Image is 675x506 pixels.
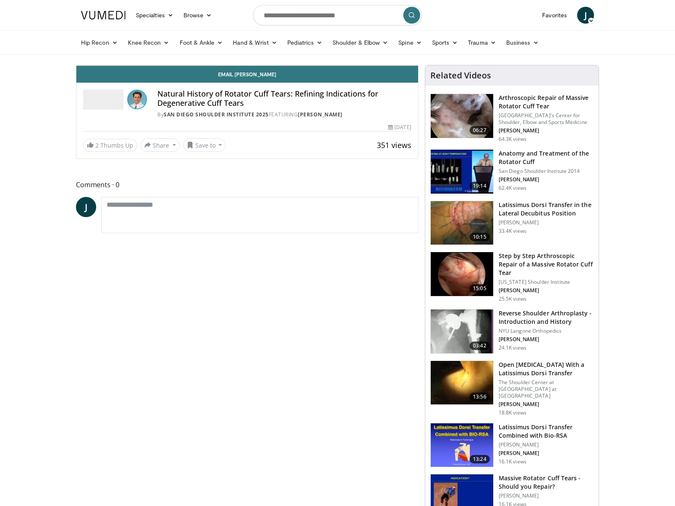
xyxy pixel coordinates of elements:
[499,458,526,465] p: 16.1K views
[499,176,594,183] p: [PERSON_NAME]
[499,309,594,326] h3: Reverse Shoulder Arthroplasty - Introduction and History
[499,127,594,134] p: [PERSON_NAME]
[499,185,526,191] p: 62.4K views
[499,201,594,218] h3: Latissimus Dorsi Transfer in the Lateral Decubitus Position
[430,70,491,81] h4: Related Videos
[499,474,594,491] h3: Massive Rotator Cuff Tears - Should you Repair?
[76,66,418,83] a: Email [PERSON_NAME]
[499,168,594,175] p: San Diego Shoulder Institute 2014
[131,7,178,24] a: Specialties
[377,140,411,150] span: 351 views
[499,409,526,416] p: 18.8K views
[499,441,594,448] p: [PERSON_NAME]
[499,94,594,110] h3: Arthroscopic Repair of Massive Rotator Cuff Tear
[499,296,526,302] p: 25.5K views
[83,89,124,110] img: San Diego Shoulder Institute 2025
[499,328,594,334] p: NYU Langone Orthopedics
[499,149,594,166] h3: Anatomy and Treatment of the Rotator Cuff
[470,455,490,463] span: 13:24
[430,423,594,468] a: 13:24 Latissimus Dorsi Transfer Combined with Bio-RSA [PERSON_NAME] [PERSON_NAME] 16.1K views
[470,182,490,190] span: 19:14
[499,361,594,377] h3: Open [MEDICAL_DATA] With a Latissimus Dorsi Transfer
[430,94,594,143] a: 06:27 Arthroscopic Repair of Massive Rotator Cuff Tear [GEOGRAPHIC_DATA]'s Center for Shoulder, E...
[470,284,490,293] span: 15:05
[499,345,526,351] p: 24.1K views
[81,11,126,19] img: VuMedi Logo
[499,450,594,457] p: [PERSON_NAME]
[393,34,427,51] a: Spine
[228,34,282,51] a: Hand & Wrist
[430,361,594,416] a: 13:56 Open [MEDICAL_DATA] With a Latissimus Dorsi Transfer The Shoulder Center at [GEOGRAPHIC_DAT...
[427,34,463,51] a: Sports
[499,287,594,294] p: [PERSON_NAME]
[388,124,411,131] div: [DATE]
[499,493,594,499] p: [PERSON_NAME]
[164,111,269,118] a: San Diego Shoulder Institute 2025
[327,34,393,51] a: Shoulder & Elbow
[470,126,490,135] span: 06:27
[253,5,422,25] input: Search topics, interventions
[95,141,99,149] span: 2
[537,7,572,24] a: Favorites
[178,7,217,24] a: Browse
[499,136,526,143] p: 64.3K views
[499,279,594,285] p: [US_STATE] Shoulder Institute
[431,310,493,353] img: zucker_4.png.150x105_q85_crop-smart_upscale.jpg
[499,423,594,440] h3: Latissimus Dorsi Transfer Combined with Bio-RSA
[430,201,594,245] a: 10:15 Latissimus Dorsi Transfer in the Lateral Decubitus Position [PERSON_NAME] 33.4K views
[499,112,594,126] p: [GEOGRAPHIC_DATA]'s Center for Shoulder, Elbow and Sports Medicine
[499,401,594,408] p: [PERSON_NAME]
[499,336,594,343] p: [PERSON_NAME]
[183,138,226,152] button: Save to
[282,34,327,51] a: Pediatrics
[431,150,493,194] img: 58008271-3059-4eea-87a5-8726eb53a503.150x105_q85_crop-smart_upscale.jpg
[76,197,96,217] a: J
[470,393,490,401] span: 13:56
[76,34,123,51] a: Hip Recon
[499,379,594,399] p: The Shoulder Center at [GEOGRAPHIC_DATA] at [GEOGRAPHIC_DATA]
[431,252,493,296] img: 7cd5bdb9-3b5e-40f2-a8f4-702d57719c06.150x105_q85_crop-smart_upscale.jpg
[499,219,594,226] p: [PERSON_NAME]
[298,111,343,118] a: [PERSON_NAME]
[140,138,180,152] button: Share
[431,201,493,245] img: 38501_0000_3.png.150x105_q85_crop-smart_upscale.jpg
[470,342,490,350] span: 03:42
[83,139,137,152] a: 2 Thumbs Up
[157,89,411,108] h4: Natural History of Rotator Cuff Tears: Refining Indications for Degenerative Cuff Tears
[76,179,418,190] span: Comments 0
[430,309,594,354] a: 03:42 Reverse Shoulder Arthroplasty - Introduction and History NYU Langone Orthopedics [PERSON_NA...
[430,149,594,194] a: 19:14 Anatomy and Treatment of the Rotator Cuff San Diego Shoulder Institute 2014 [PERSON_NAME] 6...
[123,34,175,51] a: Knee Recon
[463,34,501,51] a: Trauma
[127,89,147,110] img: Avatar
[499,228,526,234] p: 33.4K views
[577,7,594,24] a: J
[431,361,493,405] img: 38772_0000_3.png.150x105_q85_crop-smart_upscale.jpg
[76,65,418,66] video-js: Video Player
[157,111,411,118] div: By FEATURING
[431,423,493,467] img: 0e1bc6ad-fcf8-411c-9e25-b7d1f0109c17.png.150x105_q85_crop-smart_upscale.png
[175,34,228,51] a: Foot & Ankle
[470,233,490,241] span: 10:15
[501,34,544,51] a: Business
[430,252,594,302] a: 15:05 Step by Step Arthroscopic Repair of a Massive Rotator Cuff Tear [US_STATE] Shoulder Institu...
[431,94,493,138] img: 281021_0002_1.png.150x105_q85_crop-smart_upscale.jpg
[499,252,594,277] h3: Step by Step Arthroscopic Repair of a Massive Rotator Cuff Tear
